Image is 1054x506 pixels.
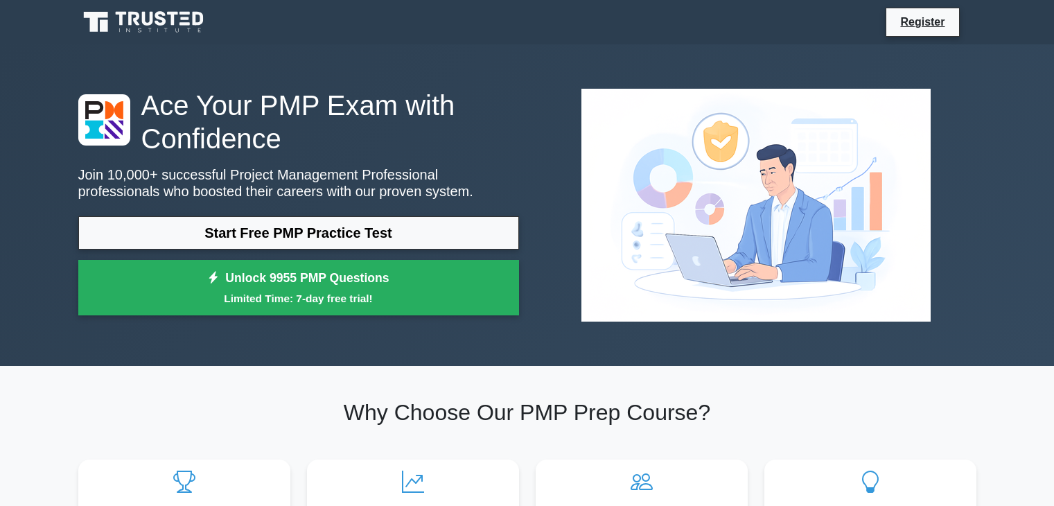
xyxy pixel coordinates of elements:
[78,399,976,426] h2: Why Choose Our PMP Prep Course?
[892,13,953,30] a: Register
[78,216,519,250] a: Start Free PMP Practice Test
[78,166,519,200] p: Join 10,000+ successful Project Management Professional professionals who boosted their careers w...
[570,78,942,333] img: Project Management Professional Preview
[78,260,519,315] a: Unlock 9955 PMP QuestionsLimited Time: 7-day free trial!
[96,290,502,306] small: Limited Time: 7-day free trial!
[78,89,519,155] h1: Ace Your PMP Exam with Confidence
